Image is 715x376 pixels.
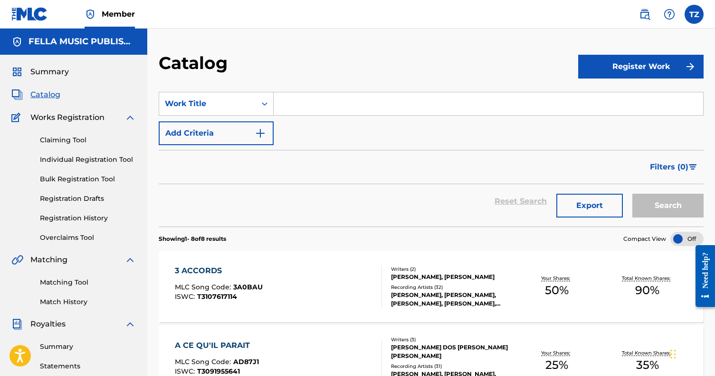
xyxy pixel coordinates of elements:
[175,283,233,291] span: MLC Song Code :
[175,292,197,301] span: ISWC :
[391,343,511,360] div: [PERSON_NAME] DOS [PERSON_NAME] [PERSON_NAME]
[40,361,136,371] a: Statements
[30,318,66,330] span: Royalties
[159,235,226,243] p: Showing 1 - 8 of 8 results
[255,128,266,139] img: 9d2ae6d4665cec9f34b9.svg
[635,5,654,24] a: Public Search
[30,254,67,266] span: Matching
[233,357,259,366] span: AD87J1
[391,336,511,343] div: Writers ( 3 )
[159,52,232,74] h2: Catalog
[40,213,136,223] a: Registration History
[667,330,715,376] iframe: Chat Widget
[40,194,136,204] a: Registration Drafts
[639,9,650,20] img: search
[40,297,136,307] a: Match History
[11,89,23,100] img: Catalog
[11,36,23,48] img: Accounts
[578,55,704,79] button: Register Work
[30,112,105,123] span: Works Registration
[40,174,136,184] a: Bulk Registration Tool
[11,89,60,100] a: CatalogCatalog
[11,66,69,78] a: SummarySummary
[175,265,263,277] div: 3 ACCORDS
[545,282,569,299] span: 50 %
[233,283,263,291] span: 3A0BAU
[622,349,673,356] p: Total Known Shares:
[541,349,572,356] p: Your Shares:
[197,292,237,301] span: T3107617114
[175,367,197,376] span: ISWC :
[159,251,704,322] a: 3 ACCORDSMLC Song Code:3A0BAUISWC:T3107617114Writers (2)[PERSON_NAME], [PERSON_NAME]Recording Art...
[644,155,704,179] button: Filters (0)
[689,164,697,170] img: filter
[660,5,679,24] div: Help
[165,98,250,109] div: Work Title
[40,342,136,352] a: Summary
[40,155,136,165] a: Individual Registration Tool
[650,161,688,173] span: Filters ( 0 )
[11,112,24,123] img: Works Registration
[622,275,673,282] p: Total Known Shares:
[175,357,233,366] span: MLC Song Code :
[40,277,136,287] a: Matching Tool
[124,112,136,123] img: expand
[688,236,715,317] iframe: Resource Center
[30,89,60,100] span: Catalog
[11,254,23,266] img: Matching
[623,235,666,243] span: Compact View
[30,66,69,78] span: Summary
[85,9,96,20] img: Top Rightsholder
[541,275,572,282] p: Your Shares:
[664,9,675,20] img: help
[391,363,511,370] div: Recording Artists ( 31 )
[197,367,240,376] span: T3091955641
[11,318,23,330] img: Royalties
[159,92,704,227] form: Search Form
[102,9,135,20] span: Member
[391,266,511,273] div: Writers ( 2 )
[11,66,23,78] img: Summary
[636,356,659,374] span: 35 %
[391,284,511,291] div: Recording Artists ( 32 )
[124,254,136,266] img: expand
[175,340,259,351] div: A CE QU'IL PARAIT
[391,273,511,281] div: [PERSON_NAME], [PERSON_NAME]
[545,356,568,374] span: 25 %
[685,5,704,24] div: User Menu
[29,36,136,47] h5: FELLA MUSIC PUBLISHING
[670,340,676,368] div: Drag
[391,291,511,308] div: [PERSON_NAME], [PERSON_NAME], [PERSON_NAME], [PERSON_NAME], [PERSON_NAME]
[40,135,136,145] a: Claiming Tool
[11,7,48,21] img: MLC Logo
[159,121,274,145] button: Add Criteria
[685,61,696,72] img: f7272a7cc735f4ea7f67.svg
[556,194,623,218] button: Export
[124,318,136,330] img: expand
[635,282,659,299] span: 90 %
[40,233,136,243] a: Overclaims Tool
